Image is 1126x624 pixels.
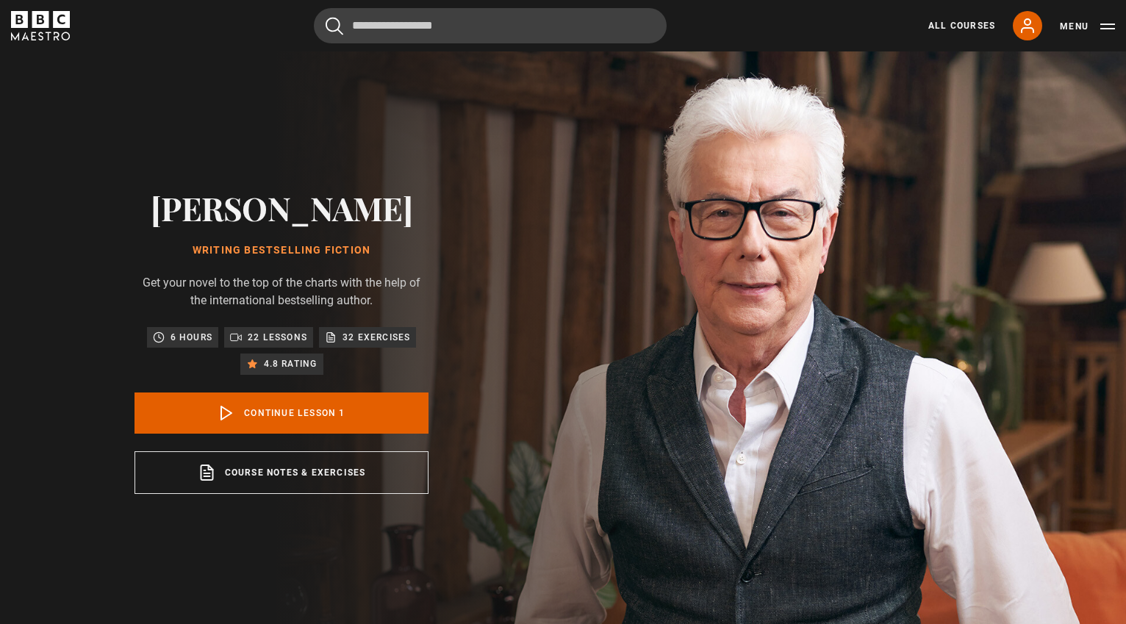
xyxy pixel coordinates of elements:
svg: BBC Maestro [11,11,70,40]
h1: Writing Bestselling Fiction [135,245,428,257]
input: Search [314,8,667,43]
button: Submit the search query [326,17,343,35]
p: 22 lessons [248,330,307,345]
h2: [PERSON_NAME] [135,189,428,226]
button: Toggle navigation [1060,19,1115,34]
p: 32 exercises [343,330,410,345]
p: 4.8 rating [264,356,318,371]
a: Continue lesson 1 [135,392,428,434]
p: Get your novel to the top of the charts with the help of the international bestselling author. [135,274,428,309]
p: 6 hours [171,330,212,345]
a: All Courses [928,19,995,32]
a: Course notes & exercises [135,451,428,494]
